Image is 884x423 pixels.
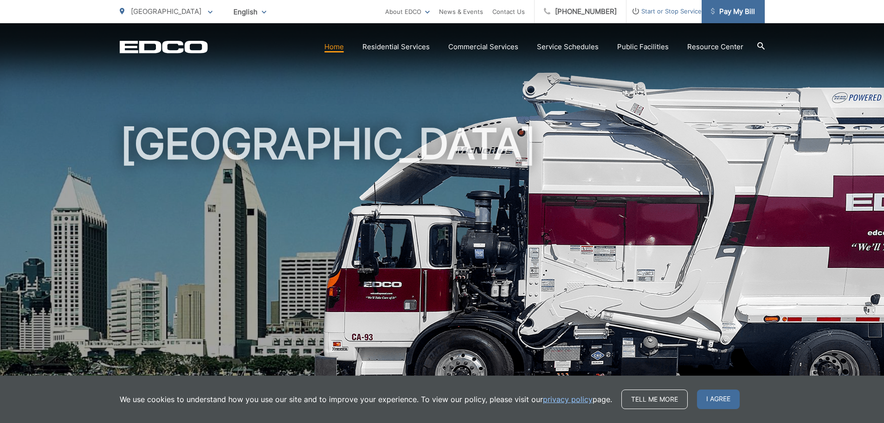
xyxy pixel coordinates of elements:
[120,121,765,415] h1: [GEOGRAPHIC_DATA]
[439,6,483,17] a: News & Events
[617,41,669,52] a: Public Facilities
[697,390,740,409] span: I agree
[687,41,743,52] a: Resource Center
[324,41,344,52] a: Home
[492,6,525,17] a: Contact Us
[120,394,612,405] p: We use cookies to understand how you use our site and to improve your experience. To view our pol...
[385,6,430,17] a: About EDCO
[448,41,518,52] a: Commercial Services
[362,41,430,52] a: Residential Services
[711,6,755,17] span: Pay My Bill
[621,390,688,409] a: Tell me more
[226,4,273,20] span: English
[131,7,201,16] span: [GEOGRAPHIC_DATA]
[543,394,593,405] a: privacy policy
[120,40,208,53] a: EDCD logo. Return to the homepage.
[537,41,599,52] a: Service Schedules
